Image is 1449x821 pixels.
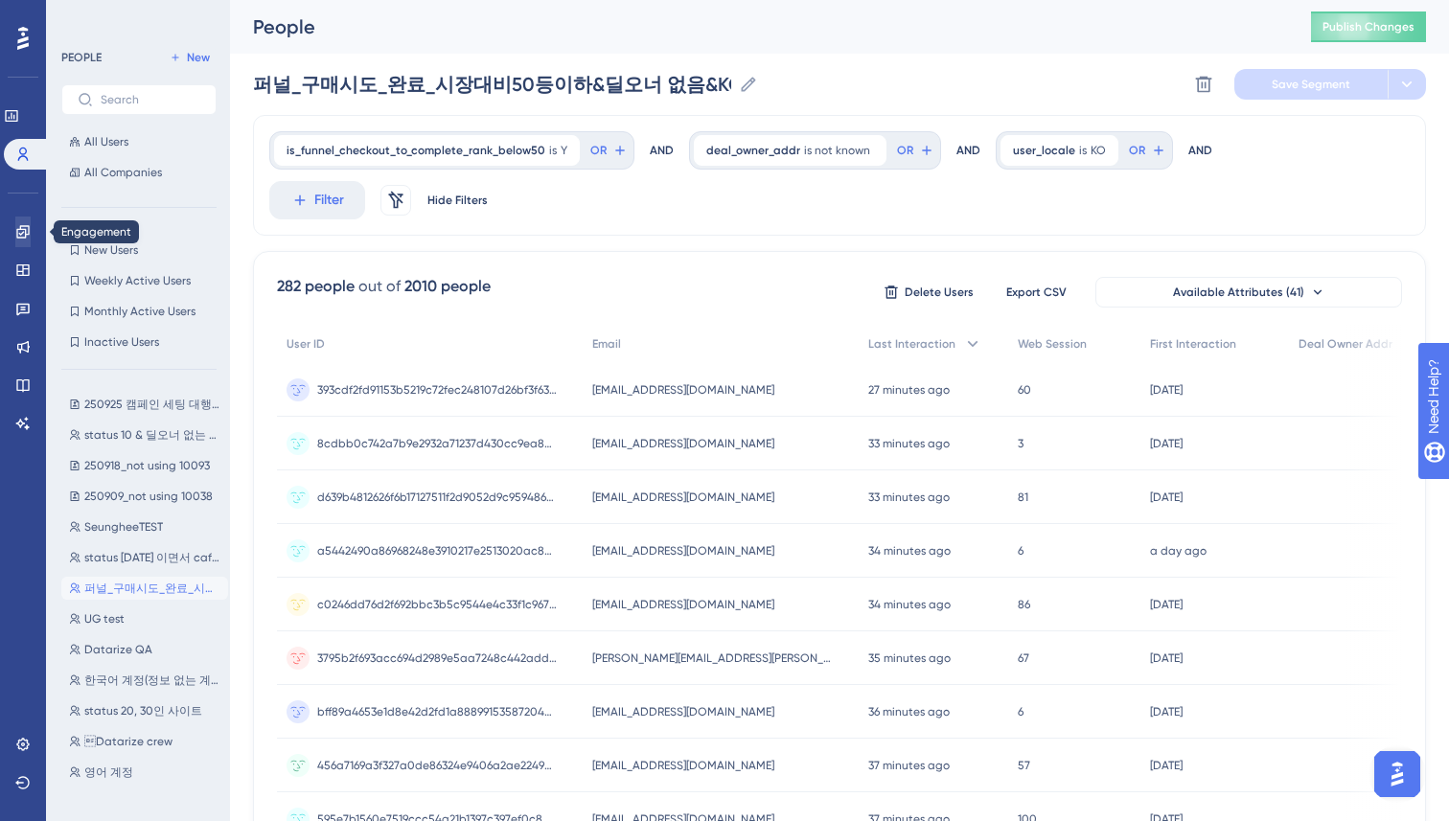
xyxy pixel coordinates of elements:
[1079,143,1087,158] span: is
[1368,745,1426,803] iframe: UserGuiding AI Assistant Launcher
[187,50,210,65] span: New
[61,300,217,323] button: Monthly Active Users
[84,165,162,180] span: All Companies
[84,764,133,780] span: 영어 계정
[868,383,950,397] time: 27 minutes ago
[84,134,128,149] span: All Users
[1150,705,1183,718] time: [DATE]
[988,277,1084,308] button: Export CSV
[84,611,125,627] span: UG test
[1272,77,1350,92] span: Save Segment
[84,734,172,749] span: Datarize crew
[590,143,607,158] span: OR
[61,331,217,353] button: Inactive Users
[1150,490,1183,504] time: [DATE]
[1018,436,1023,451] span: 3
[84,519,163,535] span: SeungheeTEST
[1150,651,1183,665] time: [DATE]
[1150,383,1183,397] time: [DATE]
[61,454,228,477] button: 250918_not using 10093
[61,239,217,262] button: New Users
[1095,277,1402,308] button: Available Attributes (41)
[1150,336,1236,352] span: First Interaction
[61,730,228,753] button: Datarize crew
[592,336,621,352] span: Email
[277,275,355,298] div: 282 people
[804,143,870,158] span: is not known
[84,427,220,443] span: status 10 & 딜오너 없는 그룹
[84,550,220,565] span: status [DATE] 이면서 cafe24
[253,13,1263,40] div: People
[1188,131,1212,170] div: AND
[101,93,200,106] input: Search
[84,489,213,504] span: 250909_not using 10038
[61,638,228,661] button: Datarize QA
[84,397,220,412] span: 250925 캠페인 세팅 대행 유저(수동업로드)
[61,269,217,292] button: Weekly Active Users
[84,242,138,258] span: New Users
[61,546,228,569] button: status [DATE] 이면서 cafe24
[314,189,344,212] span: Filter
[317,758,557,773] span: 456a7169a3f327a0de86324e9406a2ae2249500a7eee0184b34da6fe3bc91f73
[592,436,774,451] span: [EMAIL_ADDRESS][DOMAIN_NAME]
[61,699,228,722] button: status 20, 30인 사이트
[427,193,488,208] span: Hide Filters
[956,131,980,170] div: AND
[1299,336,1392,352] span: Deal Owner Addr
[587,135,630,166] button: OR
[317,704,557,719] span: bff89a4653e1d8e42d2fd1a88899153587204382911506321ecc967b1a720512
[1018,650,1029,666] span: 67
[1018,490,1028,505] span: 81
[1018,336,1087,352] span: Web Session
[61,130,217,153] button: All Users
[868,437,950,450] time: 33 minutes ago
[868,598,951,611] time: 34 minutes ago
[287,143,545,158] span: is_funnel_checkout_to_complete_rank_below50
[61,577,228,600] button: 퍼널_구매시도_완료_시장대비50등이하&딜오너 없음&KO
[905,285,974,300] span: Delete Users
[84,458,210,473] span: 250918_not using 10093
[592,490,774,505] span: [EMAIL_ADDRESS][DOMAIN_NAME]
[592,758,774,773] span: [EMAIL_ADDRESS][DOMAIN_NAME]
[1018,543,1023,559] span: 6
[84,642,152,657] span: Datarize QA
[650,131,674,170] div: AND
[61,607,228,630] button: UG test
[84,304,195,319] span: Monthly Active Users
[84,334,159,350] span: Inactive Users
[404,275,491,298] div: 2010 people
[84,273,191,288] span: Weekly Active Users
[317,650,557,666] span: 3795b2f693acc694d2989e5aa7248c442add939313b94d81eaf61eee23ae9d80
[61,161,217,184] button: All Companies
[163,46,217,69] button: New
[868,705,950,718] time: 36 minutes ago
[706,143,800,158] span: deal_owner_addr
[592,543,774,559] span: [EMAIL_ADDRESS][DOMAIN_NAME]
[61,669,228,692] button: 한국어 계정(정보 없는 계정 포함)
[1013,143,1075,158] span: user_locale
[269,181,365,219] button: Filter
[1006,285,1067,300] span: Export CSV
[561,143,567,158] span: Y
[549,143,557,158] span: is
[317,597,557,612] span: c0246dd76d2f692bbc3b5c9544e4c33f1c96765f383a32f494f919ddd3a9c8e6
[1150,759,1183,772] time: [DATE]
[897,143,913,158] span: OR
[1018,597,1030,612] span: 86
[45,5,120,28] span: Need Help?
[1091,143,1106,158] span: KO
[1234,69,1388,100] button: Save Segment
[1150,437,1183,450] time: [DATE]
[1150,598,1183,611] time: [DATE]
[61,50,102,65] div: PEOPLE
[317,490,557,505] span: d639b4812626f6b17127511f2d9052d9c959486aeec91eef815c5188c7b15f6f
[881,277,977,308] button: Delete Users
[61,761,228,784] button: 영어 계정
[61,485,228,508] button: 250909_not using 10038
[317,543,557,559] span: a5442490a86968248e3910217e2513020ac8282d47d574b0e3db9cd48a779acc
[317,382,557,398] span: 393cdf2fd91153b5219c72fec248107d26bf3f6362340bd0a1f304f901dd2a71
[868,544,951,558] time: 34 minutes ago
[287,336,325,352] span: User ID
[253,71,731,98] input: Segment Name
